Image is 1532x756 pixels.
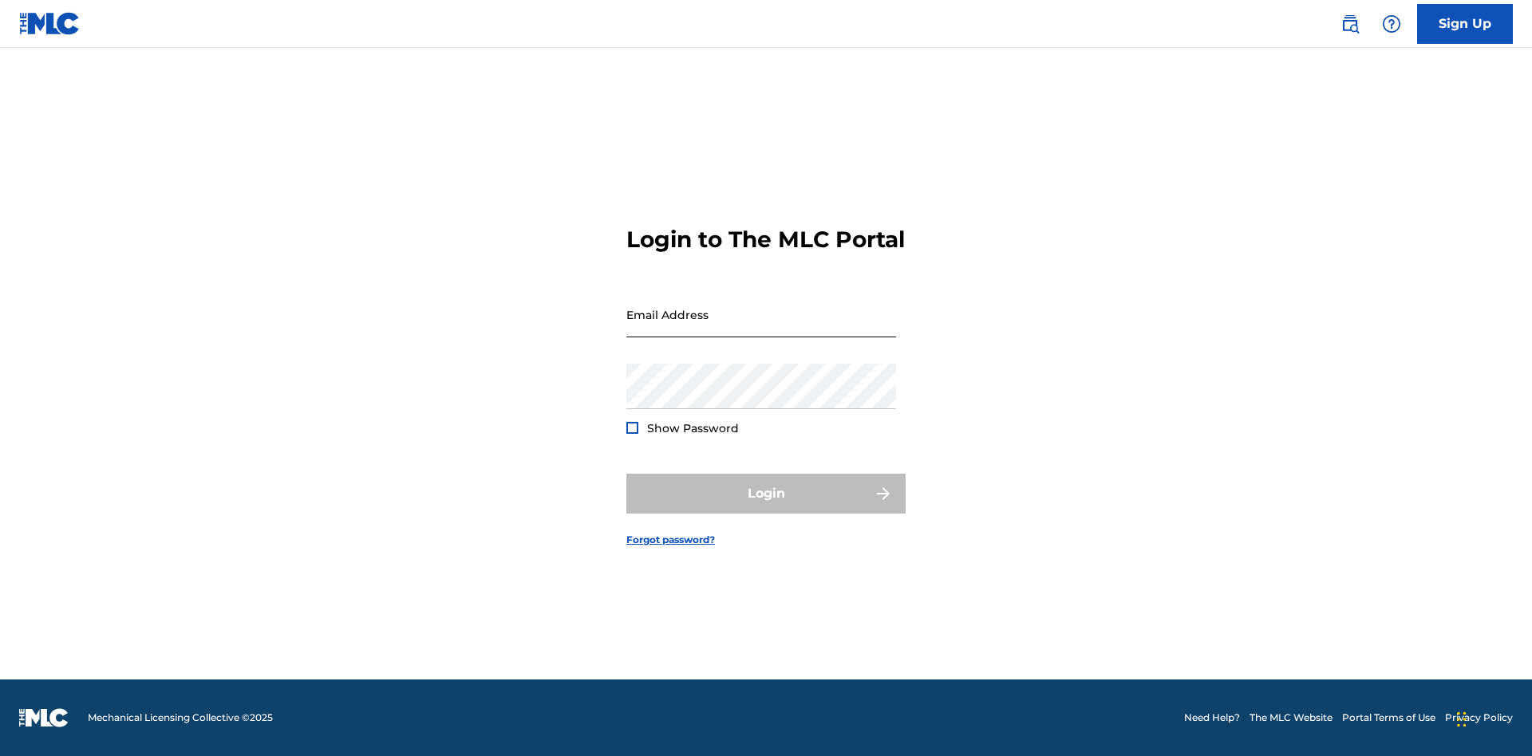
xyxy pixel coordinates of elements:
a: Privacy Policy [1445,711,1513,725]
img: logo [19,708,69,727]
h3: Login to The MLC Portal [626,226,905,254]
div: Drag [1457,695,1467,743]
div: Help [1376,8,1408,40]
img: search [1340,14,1360,33]
a: Public Search [1334,8,1366,40]
img: help [1382,14,1401,33]
a: Forgot password? [626,533,715,547]
a: The MLC Website [1250,711,1333,725]
span: Mechanical Licensing Collective © 2025 [88,711,273,725]
span: Show Password [647,421,739,435]
a: Sign Up [1417,4,1513,44]
img: MLC Logo [19,12,81,35]
iframe: Chat Widget [1452,679,1532,756]
a: Portal Terms of Use [1342,711,1435,725]
a: Need Help? [1184,711,1240,725]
